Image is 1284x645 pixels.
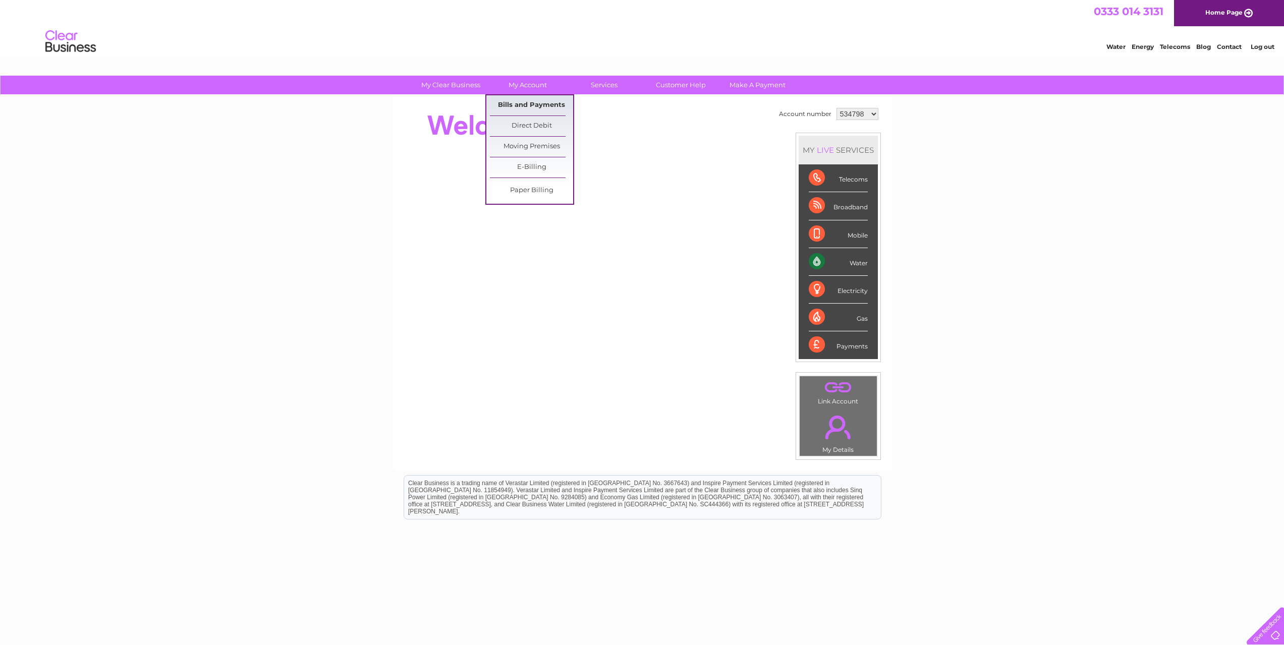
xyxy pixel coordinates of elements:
a: Blog [1196,43,1211,50]
div: Broadband [809,192,868,220]
a: Paper Billing [490,181,573,201]
a: Log out [1251,43,1274,50]
a: Make A Payment [716,76,799,94]
div: Payments [809,331,868,359]
a: Bills and Payments [490,95,573,115]
td: My Details [799,407,877,456]
img: logo.png [45,26,96,57]
a: My Clear Business [409,76,492,94]
td: Account number [776,105,834,123]
a: Water [1106,43,1126,50]
div: Mobile [809,220,868,248]
a: Contact [1217,43,1242,50]
a: . [802,409,874,445]
div: MY SERVICES [799,136,878,164]
a: . [802,379,874,396]
td: Link Account [799,376,877,407]
a: Telecoms [1160,43,1190,50]
a: Customer Help [639,76,722,94]
div: Gas [809,304,868,331]
a: My Account [486,76,569,94]
div: Clear Business is a trading name of Verastar Limited (registered in [GEOGRAPHIC_DATA] No. 3667643... [404,6,881,49]
div: Water [809,248,868,276]
a: Moving Premises [490,137,573,157]
div: LIVE [815,145,836,155]
a: Direct Debit [490,116,573,136]
a: E-Billing [490,157,573,178]
div: Telecoms [809,164,868,192]
a: Services [563,76,646,94]
a: Energy [1132,43,1154,50]
a: 0333 014 3131 [1094,5,1163,18]
div: Electricity [809,276,868,304]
